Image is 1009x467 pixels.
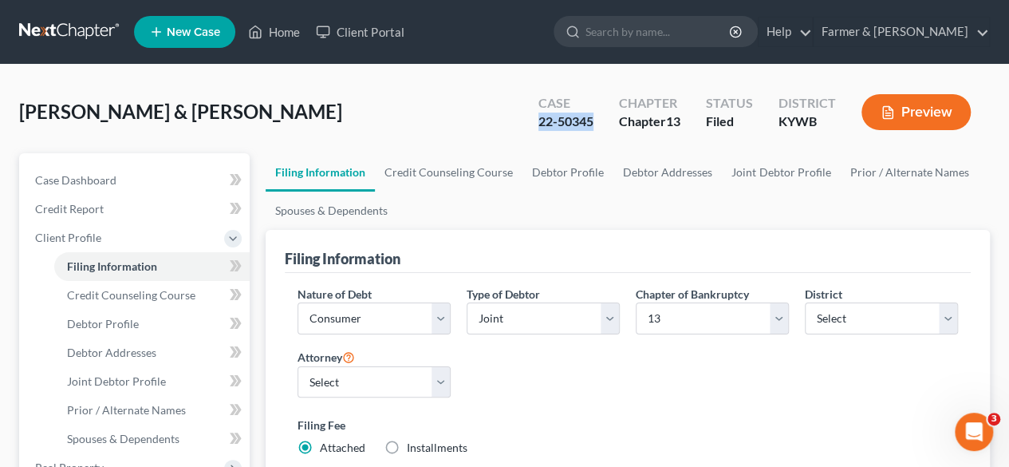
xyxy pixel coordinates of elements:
a: Case Dashboard [22,166,250,195]
span: [PERSON_NAME] & [PERSON_NAME] [19,100,342,123]
label: Attorney [298,347,355,366]
iframe: Intercom live chat [955,413,993,451]
span: Prior / Alternate Names [67,403,186,417]
div: Status [706,94,753,113]
a: Prior / Alternate Names [54,396,250,425]
label: Type of Debtor [467,286,540,303]
a: Debtor Addresses [613,153,722,192]
input: Search by name... [585,17,731,46]
a: Client Portal [308,18,412,46]
span: Filing Information [67,259,157,273]
span: Case Dashboard [35,173,116,187]
div: Chapter [619,113,680,131]
span: Credit Counseling Course [67,288,195,302]
div: 22-50345 [538,113,593,131]
div: District [778,94,836,113]
div: KYWB [778,113,836,131]
a: Farmer & [PERSON_NAME] [814,18,989,46]
label: District [805,286,842,303]
span: Client Profile [35,231,101,244]
a: Filing Information [266,153,375,192]
a: Debtor Addresses [54,338,250,367]
label: Chapter of Bankruptcy [636,286,749,303]
div: Filing Information [285,249,400,268]
div: Filed [706,113,753,131]
span: Debtor Profile [67,317,139,330]
a: Help [759,18,812,46]
span: Debtor Addresses [67,346,156,359]
a: Debtor Profile [54,310,250,338]
span: New Case [167,26,220,38]
label: Filing Fee [298,417,958,433]
div: Case [538,94,593,113]
span: 3 [987,413,1000,425]
a: Credit Counseling Course [375,153,522,192]
span: Credit Report [35,202,104,216]
a: Joint Debtor Profile [54,367,250,396]
a: Filing Information [54,252,250,281]
span: Spouses & Dependents [67,432,179,445]
span: Joint Debtor Profile [67,374,166,388]
div: Chapter [619,94,680,113]
a: Prior / Alternate Names [840,153,978,192]
a: Home [240,18,308,46]
label: Nature of Debt [298,286,372,303]
a: Spouses & Dependents [54,425,250,453]
span: 13 [666,113,680,129]
a: Joint Debtor Profile [722,153,840,192]
span: Installments [407,441,467,454]
a: Credit Counseling Course [54,281,250,310]
span: Attached [320,441,365,454]
a: Debtor Profile [522,153,613,192]
a: Spouses & Dependents [266,192,397,230]
button: Preview [861,94,971,130]
a: Credit Report [22,195,250,224]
